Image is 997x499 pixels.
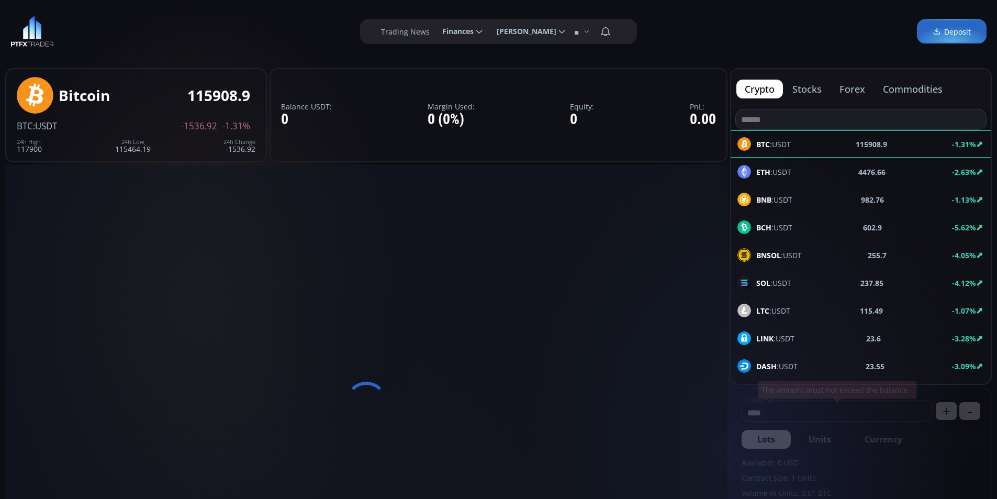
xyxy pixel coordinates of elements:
label: Trading News [381,26,430,37]
span: :USDT [33,120,57,132]
button: forex [831,80,873,98]
b: -5.62% [952,223,976,232]
span: :USDT [756,250,802,261]
label: Balance USDT: [281,103,332,110]
div: 24h Change [223,139,255,145]
span: BTC [17,120,33,132]
b: -1.13% [952,195,976,205]
b: 23.55 [866,361,884,372]
b: 115.49 [860,305,883,316]
div: 0 (0%) [428,112,475,128]
div: 0 [570,112,594,128]
b: LINK [756,334,774,343]
div: 115464.19 [115,139,151,153]
span: [PERSON_NAME] [489,21,556,42]
b: ETH [756,167,770,177]
div: 24h High [17,139,42,145]
b: 255.7 [868,250,887,261]
b: DASH [756,361,777,371]
span: :USDT [756,167,791,178]
div: 117900 [17,139,42,153]
b: BNSOL [756,250,781,260]
div: 0.00 [690,112,716,128]
span: -1.31% [222,121,250,131]
span: :USDT [756,361,798,372]
button: commodities [875,80,951,98]
button: stocks [784,80,830,98]
b: 237.85 [860,278,883,289]
span: :USDT [756,305,790,316]
div: Bitcoin [59,87,110,104]
div: 0 [281,112,332,128]
button: crypto [736,80,783,98]
span: :USDT [756,222,792,233]
b: -4.12% [952,278,976,288]
b: SOL [756,278,770,288]
label: Equity: [570,103,594,110]
b: -2.63% [952,167,976,177]
span: Finances [435,21,474,42]
span: Deposit [933,26,971,37]
b: -1.07% [952,306,976,316]
a: Deposit [917,19,987,44]
label: Margin Used: [428,103,475,110]
div: 24h Low [115,139,151,145]
label: PnL: [690,103,716,110]
b: 982.76 [861,194,884,205]
b: BNB [756,195,771,205]
b: -3.28% [952,334,976,343]
b: 23.6 [866,333,881,344]
b: -3.09% [952,361,976,371]
b: -4.05% [952,250,976,260]
img: LOGO [10,16,54,47]
div: 115908.9 [187,87,250,104]
span: -1536.92 [181,121,217,131]
b: 4476.66 [858,167,886,178]
span: :USDT [756,278,791,289]
div: -1536.92 [223,139,255,153]
b: 602.9 [863,222,882,233]
b: LTC [756,306,769,316]
b: BCH [756,223,771,232]
span: :USDT [756,194,792,205]
span: :USDT [756,333,794,344]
